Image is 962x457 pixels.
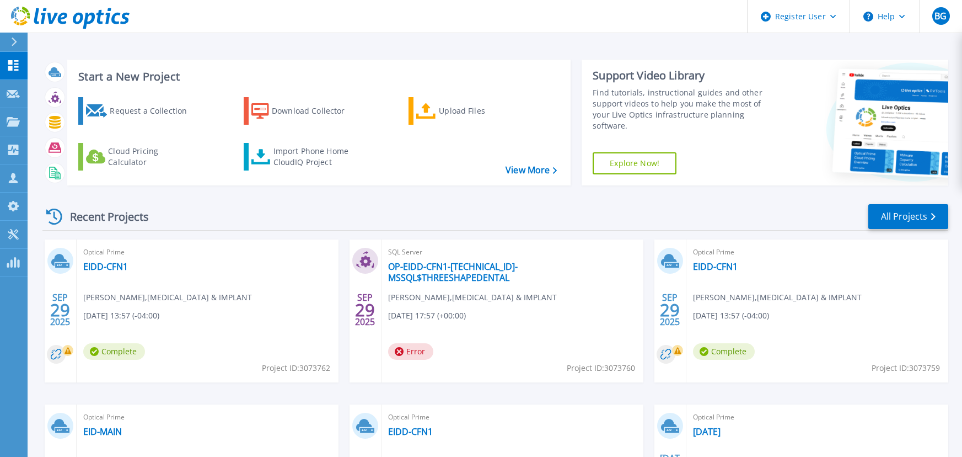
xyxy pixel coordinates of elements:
a: OP-EIDD-CFN1-[TECHNICAL_ID]-MSSQL$THREESHAPEDENTAL [388,261,637,283]
span: Optical Prime [83,246,332,258]
span: BG [934,12,947,20]
div: Upload Files [439,100,527,122]
span: [PERSON_NAME] , [MEDICAL_DATA] & IMPLANT [83,291,252,304]
a: Explore Now! [593,152,676,174]
span: Optical Prime [388,411,637,423]
a: View More [506,165,557,176]
div: Cloud Pricing Calculator [108,146,196,168]
div: Import Phone Home CloudIQ Project [273,146,359,168]
span: Project ID: 3073762 [262,362,330,374]
span: Optical Prime [83,411,332,423]
div: Support Video Library [593,68,778,83]
span: SQL Server [388,246,637,258]
span: Optical Prime [693,246,942,258]
span: Complete [83,343,145,360]
span: [DATE] 13:57 (-04:00) [83,310,159,322]
span: Project ID: 3073759 [872,362,940,374]
a: EID-MAIN [83,426,122,437]
a: All Projects [868,204,948,229]
span: Error [388,343,433,360]
span: [PERSON_NAME] , [MEDICAL_DATA] & IMPLANT [693,291,862,304]
a: EIDD-CFN1 [83,261,128,272]
a: Download Collector [244,97,367,125]
a: Upload Files [409,97,531,125]
span: 29 [355,305,375,315]
span: Complete [693,343,755,360]
div: Find tutorials, instructional guides and other support videos to help you make the most of your L... [593,87,778,131]
span: 29 [660,305,680,315]
a: [DATE] [693,426,721,437]
span: 29 [50,305,70,315]
a: EIDD-CFN1 [693,261,738,272]
div: SEP 2025 [354,290,375,330]
div: SEP 2025 [50,290,71,330]
a: Cloud Pricing Calculator [78,143,201,171]
div: Download Collector [272,100,360,122]
div: Request a Collection [110,100,198,122]
div: SEP 2025 [659,290,680,330]
h3: Start a New Project [78,71,556,83]
a: EIDD-CFN1 [388,426,433,437]
div: Recent Projects [42,203,164,230]
a: Request a Collection [78,97,201,125]
span: [DATE] 13:57 (-04:00) [693,310,769,322]
span: Project ID: 3073760 [567,362,635,374]
span: [PERSON_NAME] , [MEDICAL_DATA] & IMPLANT [388,291,557,304]
span: Optical Prime [693,411,942,423]
span: [DATE] 17:57 (+00:00) [388,310,466,322]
